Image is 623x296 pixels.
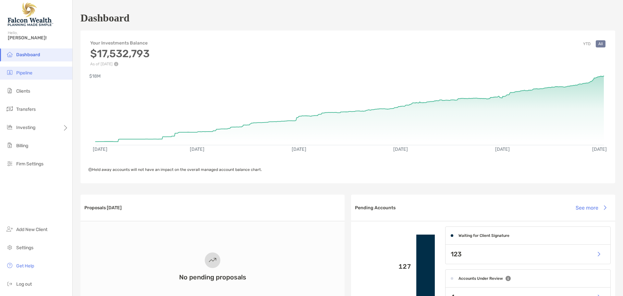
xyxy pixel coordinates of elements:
[16,70,32,76] span: Pipeline
[93,147,107,152] text: [DATE]
[16,227,47,232] span: Add New Client
[16,161,43,167] span: Firm Settings
[6,50,14,58] img: dashboard icon
[90,62,150,66] p: As of [DATE]
[6,87,14,95] img: clients icon
[90,40,150,46] h4: Your Investments Balance
[495,147,510,152] text: [DATE]
[89,73,101,79] text: $18M
[6,123,14,131] img: investing icon
[16,125,35,130] span: Investing
[292,147,306,152] text: [DATE]
[6,141,14,149] img: billing icon
[458,233,509,238] h4: Waiting for Client Signature
[8,3,53,26] img: Falcon Wealth Planning Logo
[6,105,14,113] img: transfers icon
[458,276,503,281] h4: Accounts Under Review
[88,167,262,172] span: Held away accounts will not have an impact on the overall managed account balance chart.
[190,147,204,152] text: [DATE]
[6,160,14,167] img: firm-settings icon
[16,263,34,269] span: Get Help
[451,250,462,258] p: 123
[355,205,396,211] h3: Pending Accounts
[393,147,408,152] text: [DATE]
[16,281,32,287] span: Log out
[84,205,122,211] h3: Proposals [DATE]
[8,35,68,41] span: [PERSON_NAME]!
[179,273,246,281] h3: No pending proposals
[6,280,14,288] img: logout icon
[356,263,411,271] p: 127
[6,243,14,251] img: settings icon
[6,262,14,269] img: get-help icon
[6,69,14,76] img: pipeline icon
[570,200,611,215] button: See more
[16,88,30,94] span: Clients
[90,47,150,60] h3: $17,532,793
[16,143,28,148] span: Billing
[80,12,129,24] h1: Dashboard
[596,40,605,47] button: All
[16,245,33,251] span: Settings
[16,107,36,112] span: Transfers
[580,40,593,47] button: YTD
[114,62,118,66] img: Performance Info
[592,147,607,152] text: [DATE]
[16,52,40,58] span: Dashboard
[6,225,14,233] img: add_new_client icon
